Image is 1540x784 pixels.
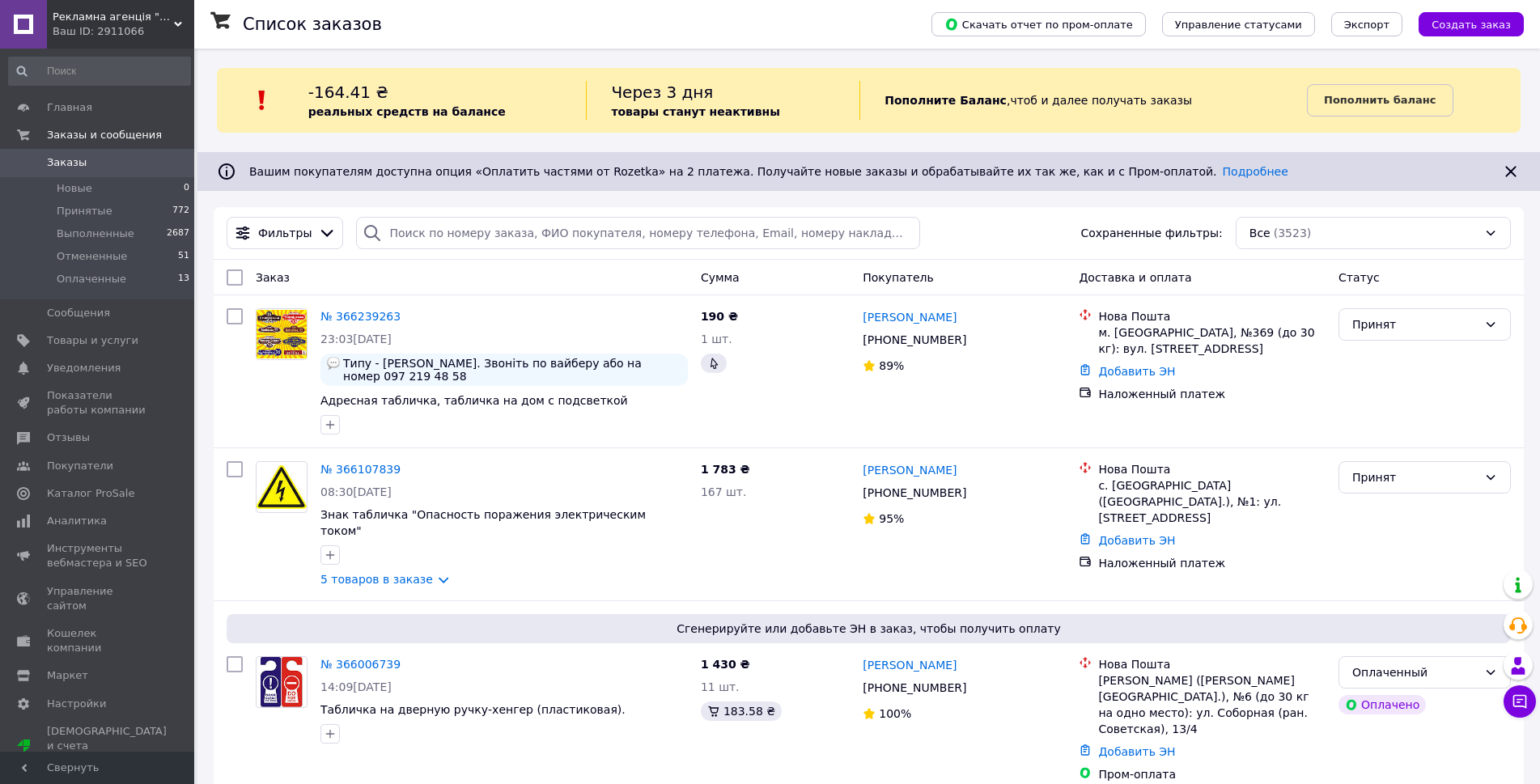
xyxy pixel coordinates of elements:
span: 23:03[DATE] [320,333,392,345]
a: 5 товаров в заказе [320,573,433,586]
span: [DEMOGRAPHIC_DATA] и счета [47,724,167,769]
span: Управление сайтом [47,584,150,613]
button: Скачать отчет по пром-оплате [931,12,1146,36]
span: Экспорт [1344,19,1389,31]
span: Новые [57,181,92,196]
b: Пополнить баланс [1324,94,1436,106]
span: Сумма [701,271,740,284]
a: [PERSON_NAME] [863,657,957,673]
span: Покупатель [863,271,934,284]
span: Уведомления [47,361,121,375]
a: Фото товару [256,461,308,513]
a: Подробнее [1223,165,1288,178]
img: Фото товару [257,465,307,510]
span: 11 шт. [701,680,740,693]
div: Оплаченный [1352,663,1478,681]
button: Экспорт [1331,12,1402,36]
span: 89% [879,359,904,372]
span: 1 783 ₴ [701,463,750,476]
span: Каталог ProSale [47,486,134,501]
b: товары станут неактивны [611,105,779,118]
span: Принятые [57,204,112,218]
div: [PHONE_NUMBER] [859,328,969,351]
span: Аналитика [47,514,107,528]
span: Скачать отчет по пром-оплате [944,17,1133,32]
a: № 366006739 [320,658,401,671]
span: Сообщения [47,306,110,320]
span: Отзывы [47,430,90,445]
span: Все [1249,225,1271,241]
span: 95% [879,512,904,525]
a: Табличка на дверную ручку-хенгер (пластиковая). [320,703,626,716]
div: Оплачено [1338,695,1426,714]
span: Заказы [47,155,87,170]
span: 2687 [167,227,189,241]
span: Выполненные [57,227,134,241]
img: :speech_balloon: [327,357,340,370]
input: Поиск [8,57,191,86]
a: Добавить ЭН [1098,534,1175,547]
a: Фото товару [256,308,308,360]
span: Настройки [47,697,106,711]
span: Главная [47,100,92,115]
span: Рекламна агенція "VLAD" [53,10,174,24]
span: 772 [172,204,189,218]
input: Поиск по номеру заказа, ФИО покупателя, номеру телефона, Email, номеру накладной [356,217,919,249]
span: Покупатели [47,459,113,473]
div: Нова Пошта [1098,308,1326,324]
div: [PHONE_NUMBER] [859,481,969,504]
div: Наложенный платеж [1098,386,1326,402]
div: 183.58 ₴ [701,701,782,721]
span: Заказы и сообщения [47,128,162,142]
img: Фото товару [257,310,307,359]
span: 08:30[DATE] [320,485,392,498]
span: 1 шт. [701,333,732,345]
a: [PERSON_NAME] [863,309,957,325]
span: 51 [178,249,189,264]
div: Нова Пошта [1098,656,1326,672]
div: с. [GEOGRAPHIC_DATA] ([GEOGRAPHIC_DATA].), №1: ул. [STREET_ADDRESS] [1098,477,1326,526]
div: [PHONE_NUMBER] [859,676,969,699]
a: Добавить ЭН [1098,745,1175,758]
span: (3523) [1274,227,1312,239]
span: 0 [184,181,189,196]
span: 190 ₴ [701,310,738,323]
span: Товары и услуги [47,333,138,348]
div: Пром-оплата [1098,766,1326,782]
a: № 366239263 [320,310,401,323]
img: Фото товару [261,657,303,707]
button: Управление статусами [1162,12,1315,36]
div: [PERSON_NAME] ([PERSON_NAME][GEOGRAPHIC_DATA].), №6 (до 30 кг на одно место): ул. Соборная (ран. ... [1098,672,1326,737]
span: Отмененные [57,249,127,264]
span: 100% [879,707,911,720]
div: Нова Пошта [1098,461,1326,477]
div: Принят [1352,316,1478,333]
a: Знак табличка "Опасность поражения электрическим током" [320,508,646,537]
span: Фильтры [258,225,312,241]
span: Маркет [47,668,88,683]
span: Статус [1338,271,1380,284]
span: Оплаченные [57,272,126,286]
span: Инструменты вебмастера и SEO [47,541,150,570]
button: Чат с покупателем [1504,685,1536,718]
a: № 366107839 [320,463,401,476]
div: Ваш ID: 2911066 [53,24,194,39]
span: Типу - [PERSON_NAME]. Звоніть по вайберу або на номер 097 219 48 58 [343,357,681,383]
span: 14:09[DATE] [320,680,392,693]
span: 13 [178,272,189,286]
a: Адресная табличка, табличка на дом с подсветкой [320,394,628,407]
span: Кошелек компании [47,626,150,655]
a: [PERSON_NAME] [863,462,957,478]
span: Заказ [256,271,290,284]
span: Доставка и оплата [1079,271,1191,284]
span: Вашим покупателям доступна опция «Оплатить частями от Rozetka» на 2 платежа. Получайте новые зака... [249,165,1288,178]
span: Управление статусами [1175,19,1302,31]
a: Фото товару [256,656,308,708]
button: Создать заказ [1419,12,1524,36]
span: 167 шт. [701,485,747,498]
span: Создать заказ [1432,19,1511,31]
span: -164.41 ₴ [308,83,388,102]
span: Показатели работы компании [47,388,150,417]
a: Создать заказ [1402,17,1524,30]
